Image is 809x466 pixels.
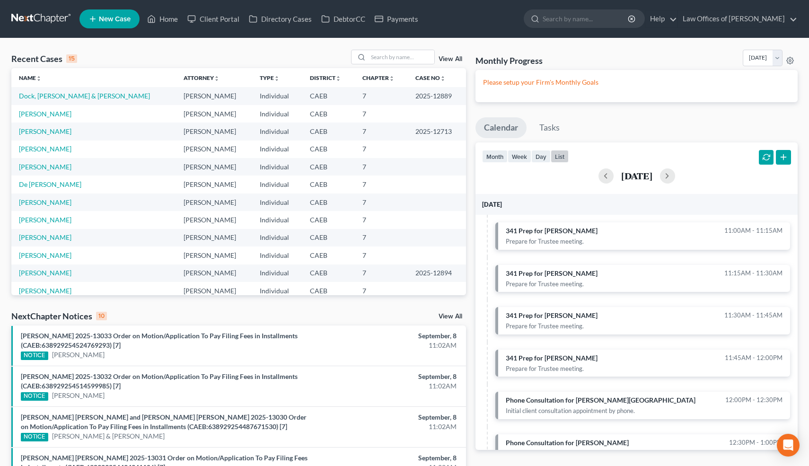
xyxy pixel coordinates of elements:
[252,176,302,193] td: Individual
[142,10,183,27] a: Home
[252,229,302,246] td: Individual
[725,396,783,404] span: 12:00pm - 12:30pm
[495,222,790,250] a: 341 Prep for [PERSON_NAME]
[302,246,354,264] td: CAEB
[355,176,408,193] td: 7
[355,123,408,140] td: 7
[176,211,252,229] td: [PERSON_NAME]
[389,76,395,81] i: unfold_more
[355,193,408,211] td: 7
[310,74,341,81] a: Districtunfold_more
[317,10,370,27] a: DebtorCC
[21,332,298,349] a: [PERSON_NAME] 2025-13033 Order on Motion/Application To Pay Filing Fees in Installments (CAEB:638...
[36,76,42,81] i: unfold_more
[551,150,569,163] button: list
[21,372,298,390] a: [PERSON_NAME] 2025-13032 Order on Motion/Application To Pay Filing Fees in Installments (CAEB:638...
[184,74,220,81] a: Attorneyunfold_more
[777,434,800,457] div: Open Intercom Messenger
[19,127,71,135] a: [PERSON_NAME]
[252,246,302,264] td: Individual
[176,229,252,246] td: [PERSON_NAME]
[483,78,790,87] p: Please setup your Firm's Monthly Goals
[495,392,790,419] a: Phone Consultation for [PERSON_NAME][GEOGRAPHIC_DATA]
[678,10,797,27] a: Law Offices of [PERSON_NAME]
[252,87,302,105] td: Individual
[19,163,71,171] a: [PERSON_NAME]
[99,16,131,23] span: New Case
[19,180,81,188] a: De [PERSON_NAME]
[531,150,551,163] button: day
[252,211,302,229] td: Individual
[302,176,354,193] td: CAEB
[252,193,302,211] td: Individual
[415,74,446,81] a: Case Nounfold_more
[440,76,446,81] i: unfold_more
[495,434,790,462] a: Phone Consultation for [PERSON_NAME]
[176,141,252,158] td: [PERSON_NAME]
[495,307,790,334] a: 341 Prep for [PERSON_NAME]
[531,117,568,138] a: Tasks
[482,201,502,208] span: [DATE]
[506,237,783,246] div: Prepare for Trustee meeting.
[96,312,107,320] div: 10
[508,150,531,163] button: week
[724,226,783,235] span: 11:00am - 11:15am
[176,246,252,264] td: [PERSON_NAME]
[176,193,252,211] td: [PERSON_NAME]
[302,282,354,299] td: CAEB
[355,87,408,105] td: 7
[495,265,790,292] a: 341 Prep for [PERSON_NAME]
[21,392,48,401] div: NOTICE
[252,123,302,140] td: Individual
[244,10,317,27] a: Directory Cases
[252,105,302,123] td: Individual
[302,211,354,229] td: CAEB
[252,158,302,176] td: Individual
[317,372,457,381] div: September, 8
[19,92,150,100] a: Dock, [PERSON_NAME] & [PERSON_NAME]
[439,313,462,320] a: View All
[19,251,71,259] a: [PERSON_NAME]
[302,264,354,282] td: CAEB
[302,141,354,158] td: CAEB
[482,150,508,163] button: month
[355,141,408,158] td: 7
[362,74,395,81] a: Chapterunfold_more
[21,413,307,431] a: [PERSON_NAME] [PERSON_NAME] and [PERSON_NAME] [PERSON_NAME] 2025-13030 Order on Motion/Applicatio...
[52,431,165,441] a: [PERSON_NAME] & [PERSON_NAME]
[52,391,105,400] a: [PERSON_NAME]
[19,74,42,81] a: Nameunfold_more
[214,76,220,81] i: unfold_more
[176,282,252,299] td: [PERSON_NAME]
[302,105,354,123] td: CAEB
[317,381,457,391] div: 11:02AM
[176,264,252,282] td: [PERSON_NAME]
[11,310,107,322] div: NextChapter Notices
[19,233,71,241] a: [PERSON_NAME]
[317,422,457,431] div: 11:02AM
[506,322,783,331] div: Prepare for Trustee meeting.
[475,55,543,66] h3: Monthly Progress
[506,449,783,458] div: Initial client consultation appointment by phone.
[729,438,783,447] span: 12:30pm - 1:00pm
[355,158,408,176] td: 7
[176,105,252,123] td: [PERSON_NAME]
[52,350,105,360] a: [PERSON_NAME]
[645,10,677,27] a: Help
[495,350,790,377] a: 341 Prep for [PERSON_NAME]
[176,87,252,105] td: [PERSON_NAME]
[408,87,466,105] td: 2025-12889
[302,193,354,211] td: CAEB
[19,110,71,118] a: [PERSON_NAME]
[183,10,244,27] a: Client Portal
[355,211,408,229] td: 7
[317,341,457,350] div: 11:02AM
[408,264,466,282] td: 2025-12894
[21,433,48,441] div: NOTICE
[355,246,408,264] td: 7
[176,123,252,140] td: [PERSON_NAME]
[335,76,341,81] i: unfold_more
[475,117,527,138] a: Calendar
[302,87,354,105] td: CAEB
[506,364,783,373] div: Prepare for Trustee meeting.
